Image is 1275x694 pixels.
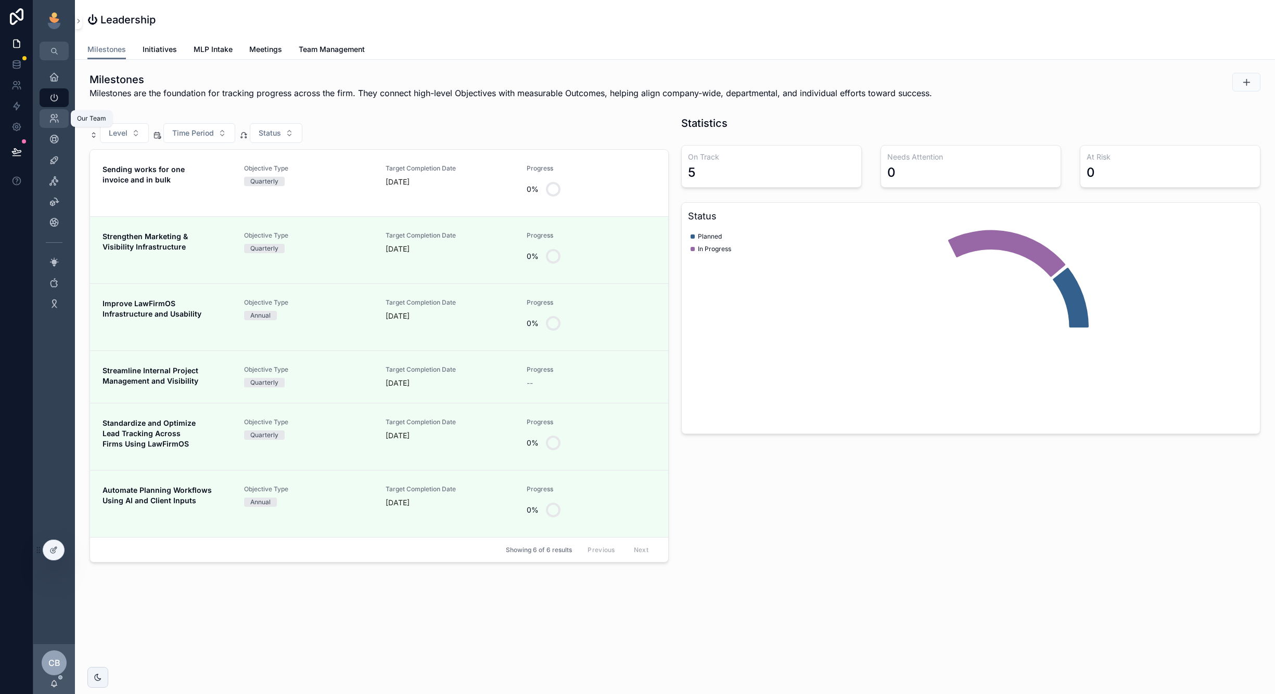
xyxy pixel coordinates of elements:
div: 0 [1087,164,1095,181]
div: Our Team [77,114,106,123]
a: Automate Planning Workflows Using AI and Client InputsObjective TypeAnnualTarget Completion Date[... [90,470,668,537]
span: Progress [527,298,656,307]
span: Meetings [249,44,282,55]
img: App logo [46,12,62,29]
a: Meetings [249,40,282,61]
div: 5 [688,164,695,181]
div: scrollable content [33,60,75,326]
h1: ⏻ Leadership [87,12,156,27]
a: Strengthen Marketing & Visibility InfrastructureObjective TypeQuarterlyTarget Completion Date[DAT... [90,216,668,283]
span: Status [259,128,281,138]
strong: Standardize and Optimize Lead Tracking Across Firms Using LawFirmOS [103,418,198,448]
p: [DATE] [386,430,410,441]
span: Milestones [87,44,126,55]
span: Objective Type [244,418,373,426]
span: In Progress [698,245,731,253]
strong: Improve LawFirmOS Infrastructure and Usability [103,299,201,318]
h3: Status [688,209,1254,224]
strong: Automate Planning Workflows Using AI and Client Inputs [103,486,214,505]
strong: Strengthen Marketing & Visibility Infrastructure [103,232,190,251]
div: 0% [527,500,539,520]
div: Annual [250,497,271,507]
span: Objective Type [244,365,373,374]
p: [DATE] [386,378,410,388]
p: [DATE] [386,311,410,321]
div: Quarterly [250,244,278,253]
span: Objective Type [244,298,373,307]
h3: On Track [688,152,855,162]
h3: At Risk [1087,152,1254,162]
h1: Milestones [90,72,932,87]
div: chart [688,228,1254,427]
div: Quarterly [250,378,278,387]
span: Showing 6 of 6 results [506,546,572,554]
span: Progress [527,164,656,173]
span: -- [527,378,533,388]
a: Team Management [299,40,365,61]
a: MLP Intake [194,40,233,61]
p: [DATE] [386,177,410,187]
span: MLP Intake [194,44,233,55]
div: 0% [527,179,539,200]
p: [DATE] [386,497,410,508]
span: Team Management [299,44,365,55]
div: 0% [527,313,539,334]
span: Progress [527,231,656,240]
span: Objective Type [244,485,373,493]
span: Objective Type [244,164,373,173]
span: Planned [698,232,722,241]
span: Target Completion Date [386,365,515,374]
span: Initiatives [143,44,177,55]
div: 0 [887,164,896,181]
span: Level [109,128,127,138]
button: Select Button [100,123,149,143]
span: Milestones are the foundation for tracking progress across the firm. They connect high-level Obje... [90,87,932,99]
div: Annual [250,311,271,320]
a: Milestones [87,40,126,60]
span: Objective Type [244,231,373,240]
span: Progress [527,365,656,374]
span: Target Completion Date [386,164,515,173]
h1: Statistics [681,116,728,130]
p: [DATE] [386,244,410,254]
button: Select Button [250,123,302,143]
a: Sending works for one invoice and in bulkObjective TypeQuarterlyTarget Completion Date[DATE]Progr... [90,150,668,216]
a: Streamline Internal Project Management and VisibilityObjective TypeQuarterlyTarget Completion Dat... [90,350,668,403]
strong: Streamline Internal Project Management and Visibility [103,366,200,385]
div: Quarterly [250,177,278,186]
span: Target Completion Date [386,485,515,493]
span: Target Completion Date [386,298,515,307]
h3: Needs Attention [887,152,1054,162]
span: Progress [527,418,656,426]
a: Initiatives [143,40,177,61]
div: Quarterly [250,430,278,440]
span: Target Completion Date [386,418,515,426]
span: Time Period [172,128,214,138]
span: CB [48,657,60,669]
span: Target Completion Date [386,231,515,240]
button: Select Button [163,123,235,143]
span: Progress [527,485,656,493]
a: Standardize and Optimize Lead Tracking Across Firms Using LawFirmOSObjective TypeQuarterlyTarget ... [90,403,668,470]
div: 0% [527,433,539,453]
a: Improve LawFirmOS Infrastructure and UsabilityObjective TypeAnnualTarget Completion Date[DATE]Pro... [90,283,668,350]
strong: Sending works for one invoice and in bulk [103,165,187,184]
div: 0% [527,246,539,267]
